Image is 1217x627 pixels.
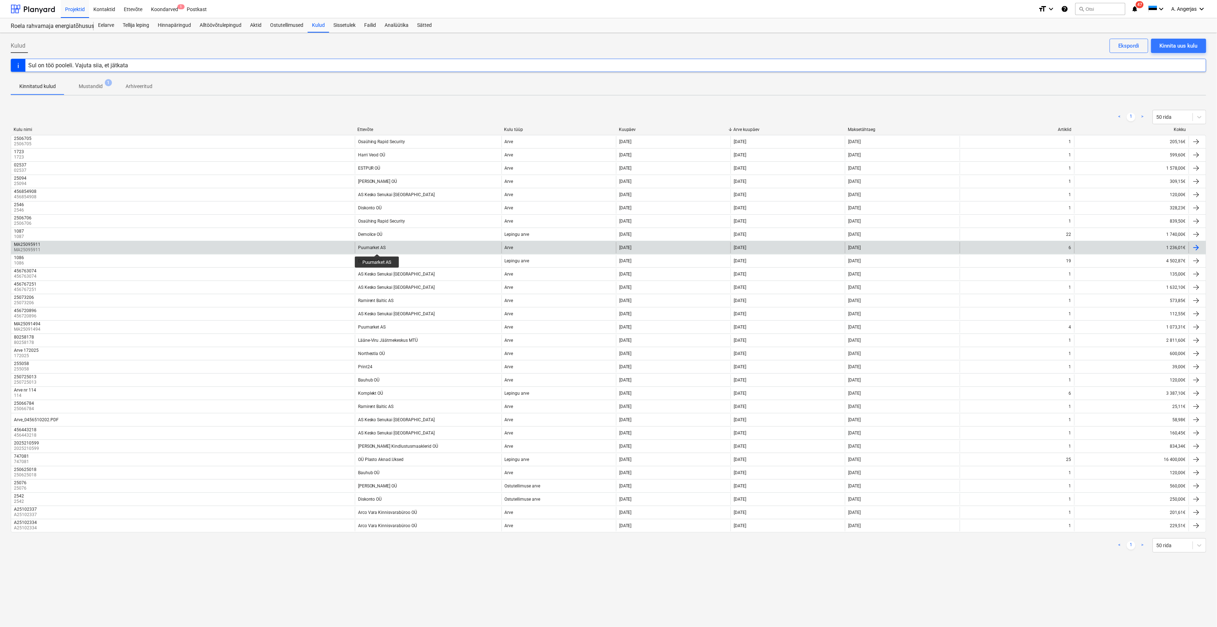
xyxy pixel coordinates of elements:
[358,444,439,449] div: [PERSON_NAME] Kindlustusmaaklerid OÜ
[848,166,861,171] div: [DATE]
[1157,5,1166,13] i: keyboard_arrow_down
[505,391,529,396] div: Lepingu arve
[848,470,861,475] div: [DATE]
[1074,494,1189,505] div: 250,00€
[1061,5,1068,13] i: Abikeskus
[118,18,153,33] a: Tellija leping
[1069,139,1071,144] div: 1
[505,351,513,356] div: Arve
[1131,5,1138,13] i: notifications
[358,232,383,237] div: Demolice OÜ
[14,441,39,446] div: 2025210599
[505,417,513,422] div: Arve
[358,219,405,224] div: Osaühing Rapid Security
[1069,470,1071,475] div: 1
[619,378,632,383] div: [DATE]
[505,192,513,197] div: Arve
[14,207,25,213] p: 2546
[1119,41,1139,50] div: Ekspordi
[619,431,632,436] div: [DATE]
[1074,480,1189,492] div: 560,00€
[848,232,861,237] div: [DATE]
[734,219,746,224] div: [DATE]
[14,273,38,280] p: 456763074
[358,338,418,343] div: Lääne-Viru Jäätmekeskus MTÜ
[734,245,746,250] div: [DATE]
[505,298,513,303] div: Arve
[14,189,36,194] div: 456854908
[1074,268,1189,280] div: 135,00€
[505,285,513,290] div: Arve
[734,431,746,436] div: [DATE]
[19,83,56,90] p: Kinnitatud kulud
[246,18,266,33] div: Aktid
[1136,1,1144,8] span: 47
[1077,127,1186,132] div: Kokku
[14,313,38,319] p: 456720896
[358,391,383,396] div: Komplekt OÜ
[1066,258,1071,263] div: 19
[734,139,746,144] div: [DATE]
[11,42,25,50] span: Kulud
[1069,325,1071,330] div: 4
[1069,311,1071,316] div: 1
[1069,152,1071,157] div: 1
[734,166,746,171] div: [DATE]
[380,18,413,33] a: Analüütika
[1069,378,1071,383] div: 1
[14,260,25,266] p: 1086
[619,417,632,422] div: [DATE]
[358,417,435,422] div: AS Kesko Senukai [GEOGRAPHIC_DATA]
[1074,202,1189,214] div: 328,23€
[848,152,861,157] div: [DATE]
[358,483,397,489] div: [PERSON_NAME] OÜ
[1074,401,1189,412] div: 25,11€
[619,351,632,356] div: [DATE]
[504,127,613,132] div: Kulu tüüp
[1069,364,1071,369] div: 1
[505,258,529,263] div: Lepingu arve
[14,348,39,353] div: Arve 172025
[848,444,861,449] div: [DATE]
[14,401,34,406] div: 25066784
[1075,3,1125,15] button: Otsi
[848,285,861,290] div: [DATE]
[329,18,360,33] a: Sissetulek
[1074,441,1189,452] div: 834,34€
[195,18,246,33] div: Alltöövõtulepingud
[14,366,30,372] p: 255058
[505,166,513,171] div: Arve
[505,139,513,144] div: Arve
[14,335,34,340] div: 80258178
[14,282,36,287] div: 456767251
[14,374,36,379] div: 250725013
[734,325,746,330] div: [DATE]
[1069,444,1071,449] div: 1
[848,311,861,316] div: [DATE]
[358,272,435,277] div: AS Kesko Senukai [GEOGRAPHIC_DATA]
[360,18,380,33] div: Failid
[734,404,746,409] div: [DATE]
[734,378,746,383] div: [DATE]
[14,242,40,247] div: MA25095911
[14,300,35,306] p: 25073206
[1074,282,1189,293] div: 1 632,10€
[1069,285,1071,290] div: 1
[734,192,746,197] div: [DATE]
[848,391,861,396] div: [DATE]
[1069,219,1071,224] div: 1
[358,431,435,436] div: AS Kesko Senukai [GEOGRAPHIC_DATA]
[848,179,861,184] div: [DATE]
[14,255,24,260] div: 1086
[14,361,29,366] div: 255058
[14,162,26,167] div: 02537
[505,311,513,316] div: Arve
[734,272,746,277] div: [DATE]
[14,406,35,412] p: 25066784
[619,192,632,197] div: [DATE]
[14,127,352,132] div: Kulu nimi
[358,166,381,171] div: ESTPUR OÜ
[358,364,372,369] div: Print24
